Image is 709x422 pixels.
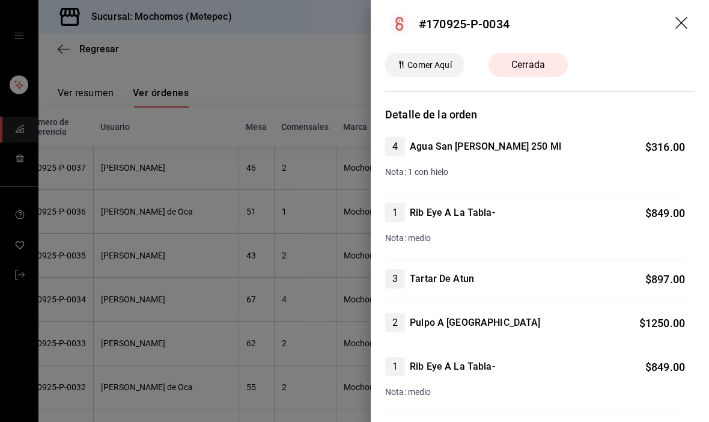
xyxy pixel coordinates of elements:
h4: Agua San [PERSON_NAME] 250 Ml [410,139,561,154]
span: Nota: 1 con hielo [385,167,448,177]
span: Comer Aquí [403,59,456,72]
h4: Tartar De Atun [410,272,474,286]
h3: Detalle de la orden [385,106,695,123]
span: $ 897.00 [645,273,685,286]
h4: Rib Eye A La Tabla- [410,359,495,374]
span: 4 [385,139,405,154]
span: Cerrada [504,58,552,72]
h4: Rib Eye A La Tabla- [410,206,495,220]
button: drag [675,17,690,31]
span: 2 [385,316,405,330]
span: 1 [385,359,405,374]
h4: Pulpo A [GEOGRAPHIC_DATA] [410,316,540,330]
span: $ 849.00 [645,207,685,219]
span: $ 1250.00 [639,317,685,329]
span: 1 [385,206,405,220]
span: Nota: medio [385,387,431,397]
span: $ 316.00 [645,141,685,153]
span: $ 849.00 [645,361,685,373]
div: #170925-P-0034 [419,15,510,33]
span: Nota: medio [385,233,431,243]
span: 3 [385,272,405,286]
